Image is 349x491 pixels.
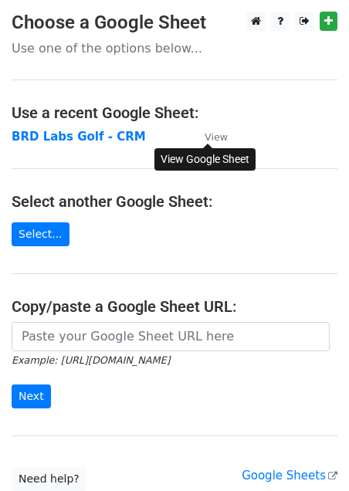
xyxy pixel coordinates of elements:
[12,130,146,144] a: BRD Labs Golf - CRM
[12,103,337,122] h4: Use a recent Google Sheet:
[272,417,349,491] iframe: Chat Widget
[12,297,337,316] h4: Copy/paste a Google Sheet URL:
[242,469,337,483] a: Google Sheets
[12,467,86,491] a: Need help?
[12,222,69,246] a: Select...
[205,131,228,143] small: View
[154,148,256,171] div: View Google Sheet
[12,40,337,56] p: Use one of the options below...
[12,354,170,366] small: Example: [URL][DOMAIN_NAME]
[12,192,337,211] h4: Select another Google Sheet:
[189,130,228,144] a: View
[12,384,51,408] input: Next
[12,12,337,34] h3: Choose a Google Sheet
[12,322,330,351] input: Paste your Google Sheet URL here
